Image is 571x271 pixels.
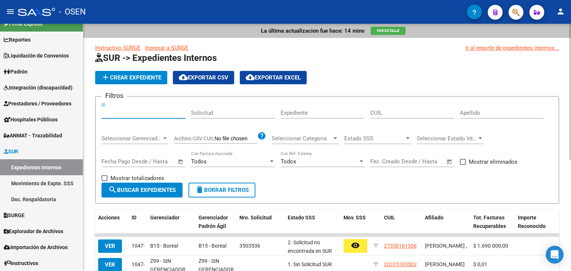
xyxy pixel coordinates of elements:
span: [PERSON_NAME] , [425,243,467,249]
span: Crear Expediente [101,74,161,81]
span: Archivo CSV CUIL [174,135,214,141]
span: Prestadores / Proveedores [4,99,71,108]
span: Acciones [98,215,120,221]
mat-icon: menu [6,7,15,16]
mat-icon: search [108,185,117,194]
button: Exportar CSV [173,71,234,84]
a: Instructivo SURGE [95,45,141,51]
span: SURGE [4,211,25,219]
datatable-header-cell: Estado SSS [285,210,341,234]
input: Archivo CSV CUIL [214,135,257,142]
datatable-header-cell: CUIL [381,210,422,234]
button: Ver Detalle [371,27,406,35]
span: 10474 [132,261,146,267]
datatable-header-cell: Importe Reconocido [515,210,559,234]
button: Exportar EXCEL [240,71,307,84]
span: Ver Detalle [377,29,400,33]
span: Integración (discapacidad) [4,84,72,92]
span: B15 - Boreal [199,243,226,249]
div: Open Intercom Messenger [546,246,564,264]
datatable-header-cell: Gerenciador [147,210,196,234]
button: Open calendar [445,157,454,166]
span: Exportar EXCEL [246,74,301,81]
span: Hospitales Públicos [4,115,58,124]
span: Tot. Facturas Recuperables [473,215,506,229]
mat-icon: cloud_download [246,73,255,82]
span: Explorador de Archivos [4,227,63,235]
span: VER [105,243,115,249]
mat-icon: person [556,7,565,16]
span: Buscar Expedientes [108,187,176,193]
span: Estado SSS [288,215,315,221]
span: Borrar Filtros [195,187,249,193]
span: $ 1.690.000,00 [473,243,508,249]
mat-icon: cloud_download [179,73,188,82]
span: Reportes [4,36,30,44]
span: SUR [4,147,18,156]
mat-icon: delete [195,185,204,194]
span: ANMAT - Trazabilidad [4,131,62,140]
span: - OSEN [59,4,86,20]
button: Buscar Expedientes [101,183,183,197]
datatable-header-cell: Acciones [95,210,129,234]
span: Seleccionar Estado Interno [417,135,477,142]
span: 1. Sin Solicitud SUR [288,261,332,267]
span: 3503536 [239,243,260,249]
datatable-header-cell: ID [129,210,147,234]
span: $ 0,01 [473,261,487,267]
span: Estado SSS [344,135,404,142]
span: Padrón [4,68,28,76]
span: CUIL [384,215,395,221]
span: Gerenciador Padrón Ágil [199,215,228,229]
span: [PERSON_NAME] [425,261,465,267]
span: Todos [281,158,296,165]
span: Mostrar eliminados [469,157,517,166]
mat-icon: remove_red_eye [351,241,360,250]
button: VER [98,239,122,253]
mat-icon: add [101,73,110,82]
datatable-header-cell: Tot. Facturas Recuperables [470,210,515,234]
h3: Filtros [101,91,127,101]
span: Afiliado [425,215,443,221]
span: Importe Reconocido [518,215,546,229]
span: ID [132,215,136,221]
input: End date [132,158,168,165]
span: Liquidación de Convenios [4,52,69,60]
mat-icon: help [257,131,266,140]
input: Start date [101,158,126,165]
button: Crear Expediente [95,71,167,84]
span: VER [105,261,115,268]
datatable-header-cell: Gerenciador Padrón Ágil [196,210,236,234]
span: 27356161306 [384,243,417,249]
a: Ir al reporte de expedientes internos... [465,44,559,52]
span: Importación de Archivos [4,243,68,251]
span: Exportar CSV [179,74,228,81]
span: Mov. SSS [343,215,366,221]
span: 2. Solicitud no encontrada en SUR [288,239,332,254]
button: Open calendar [177,157,185,166]
input: End date [401,158,437,165]
span: Nro. Solicitud [239,215,272,221]
span: Mostrar totalizadores [110,174,164,183]
datatable-header-cell: Mov. SSS [341,210,370,234]
span: B15 - Boreal [150,243,178,249]
datatable-header-cell: Nro. Solicitud [236,210,285,234]
p: La última actualizacion fue hace: 14 mins [261,27,365,35]
span: Instructivos [4,259,38,267]
button: Borrar Filtros [188,183,255,197]
a: Ingresar a SURGE [145,45,188,51]
span: Gerenciador [150,215,180,221]
span: Todos [191,158,207,165]
span: 10475 [132,243,146,249]
span: Seleccionar Gerenciador [101,135,162,142]
input: Start date [370,158,394,165]
span: Seleccionar Categoria [272,135,332,142]
datatable-header-cell: Afiliado [422,210,470,234]
span: 20315765502 [384,261,417,267]
span: SUR -> Expedientes Internos [95,53,217,63]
